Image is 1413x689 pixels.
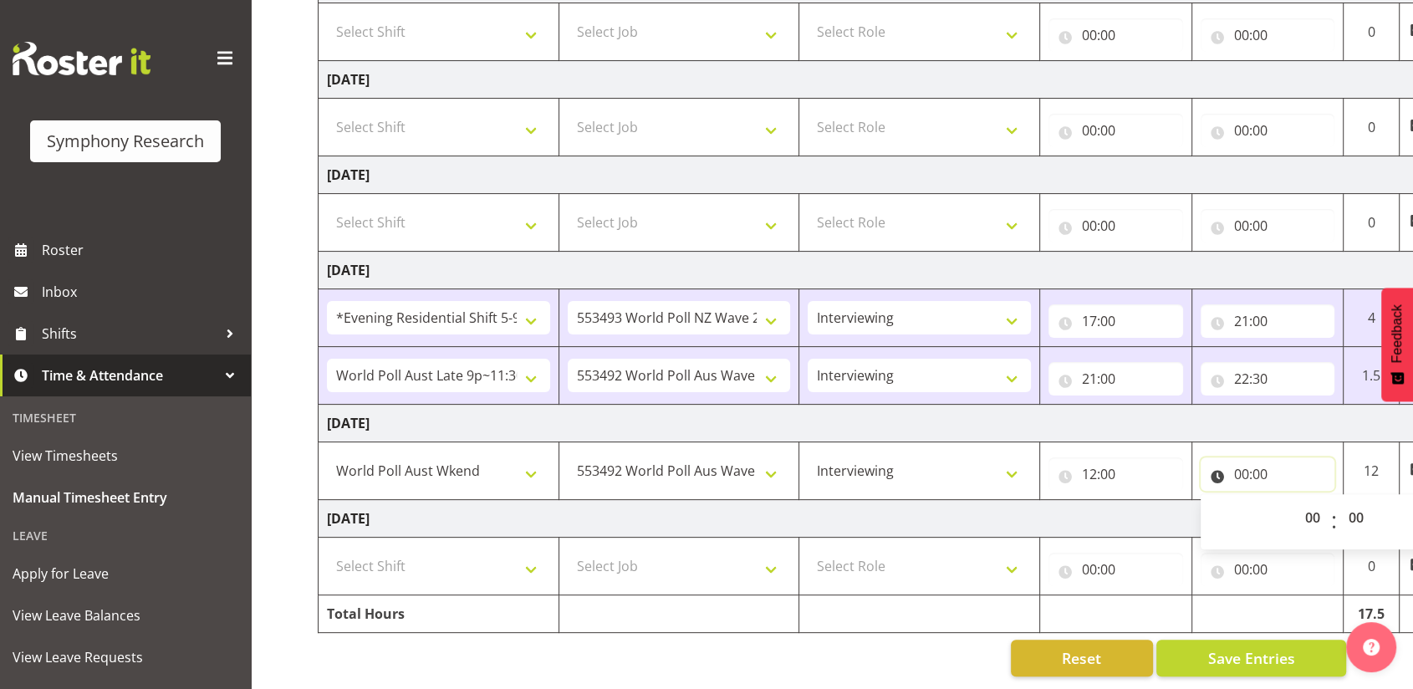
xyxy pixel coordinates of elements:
span: Inbox [42,279,242,304]
a: View Leave Requests [4,636,247,678]
input: Click to select... [1048,304,1183,338]
div: Leave [4,518,247,553]
span: Manual Timesheet Entry [13,485,238,510]
input: Click to select... [1048,18,1183,52]
input: Click to select... [1048,362,1183,396]
div: Symphony Research [47,129,204,154]
td: 17.5 [1344,595,1400,633]
button: Reset [1011,640,1153,676]
input: Click to select... [1201,553,1335,586]
input: Click to select... [1048,457,1183,491]
td: 1.5 [1344,347,1400,405]
input: Click to select... [1201,18,1335,52]
a: View Timesheets [4,435,247,477]
span: View Timesheets [13,443,238,468]
td: 0 [1344,194,1400,252]
span: Reset [1062,647,1101,669]
span: Save Entries [1207,647,1294,669]
span: Feedback [1390,304,1405,363]
input: Click to select... [1201,209,1335,242]
input: Click to select... [1201,362,1335,396]
span: Apply for Leave [13,561,238,586]
input: Click to select... [1201,304,1335,338]
td: 0 [1344,3,1400,61]
input: Click to select... [1201,457,1335,491]
a: View Leave Balances [4,595,247,636]
input: Click to select... [1048,553,1183,586]
span: View Leave Balances [13,603,238,628]
span: : [1331,501,1337,543]
input: Click to select... [1048,209,1183,242]
input: Click to select... [1201,114,1335,147]
td: 0 [1344,538,1400,595]
div: Timesheet [4,401,247,435]
td: 0 [1344,99,1400,156]
span: Shifts [42,321,217,346]
td: 12 [1344,442,1400,500]
img: Rosterit website logo [13,42,150,75]
span: Roster [42,237,242,263]
a: Apply for Leave [4,553,247,595]
img: help-xxl-2.png [1363,639,1380,656]
td: Total Hours [319,595,559,633]
input: Click to select... [1048,114,1183,147]
button: Feedback - Show survey [1381,288,1413,401]
button: Save Entries [1156,640,1346,676]
a: Manual Timesheet Entry [4,477,247,518]
span: View Leave Requests [13,645,238,670]
td: 4 [1344,289,1400,347]
span: Time & Attendance [42,363,217,388]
